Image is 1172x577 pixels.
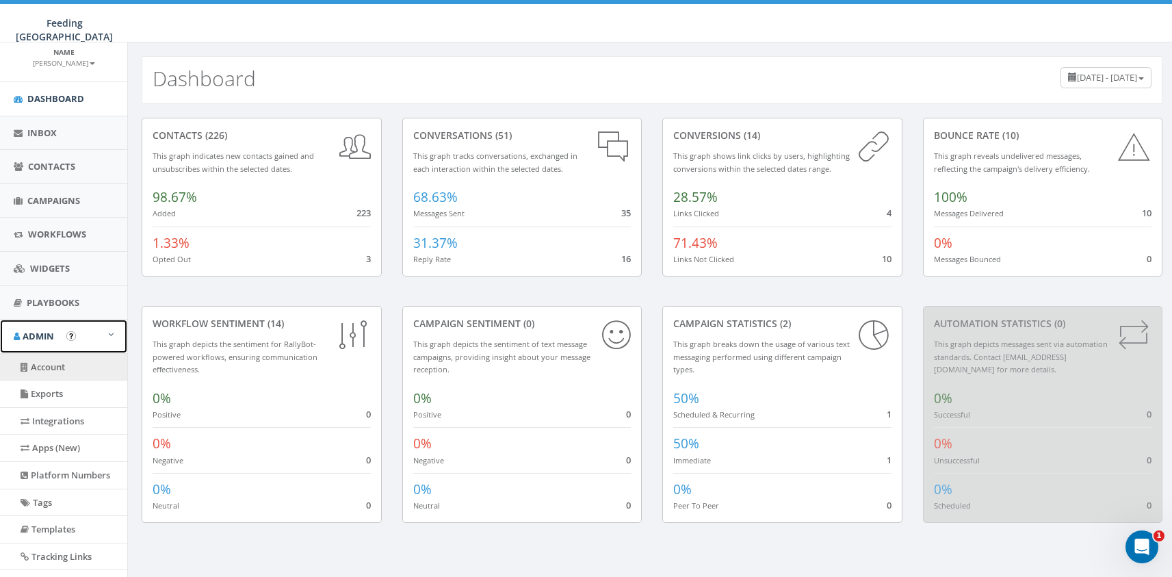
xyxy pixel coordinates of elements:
small: Positive [413,409,441,420]
span: 0% [153,389,171,407]
span: Feeding [GEOGRAPHIC_DATA] [16,16,113,43]
small: Immediate [673,455,711,465]
span: 1 [1154,530,1164,541]
div: Campaign Sentiment [413,317,631,331]
small: Peer To Peer [673,500,719,511]
button: Open In-App Guide [66,331,76,341]
span: 50% [673,435,699,452]
div: contacts [153,129,371,142]
small: Messages Delivered [934,208,1004,218]
small: [PERSON_NAME] [33,58,95,68]
span: 0 [366,408,371,420]
span: 100% [934,188,967,206]
span: 0 [626,454,631,466]
span: 28.57% [673,188,718,206]
small: Unsuccessful [934,455,980,465]
span: 223 [356,207,371,219]
div: Workflow Sentiment [153,317,371,331]
div: conversations [413,129,631,142]
small: This graph depicts the sentiment for RallyBot-powered workflows, ensuring communication effective... [153,339,317,374]
small: Scheduled [934,500,971,511]
span: Contacts [28,160,75,172]
small: Neutral [413,500,440,511]
span: Admin [23,330,54,342]
span: 0 [626,408,631,420]
span: 68.63% [413,188,458,206]
span: 16 [621,253,631,265]
small: Negative [153,455,183,465]
small: Links Clicked [673,208,719,218]
small: Messages Sent [413,208,465,218]
span: 1 [887,454,891,466]
div: Automation Statistics [934,317,1152,331]
span: 0% [413,435,432,452]
span: 0% [153,435,171,452]
small: This graph depicts the sentiment of text message campaigns, providing insight about your message ... [413,339,590,374]
span: 4 [887,207,891,219]
span: (2) [777,317,791,330]
small: This graph indicates new contacts gained and unsubscribes within the selected dates. [153,151,314,174]
a: [PERSON_NAME] [33,56,95,68]
span: 31.37% [413,234,458,252]
span: 0 [366,454,371,466]
span: (226) [203,129,227,142]
span: 0% [413,389,432,407]
span: 0 [626,499,631,511]
span: 71.43% [673,234,718,252]
span: 35 [621,207,631,219]
small: Negative [413,455,444,465]
span: 0% [673,480,692,498]
span: 0 [1147,253,1151,265]
span: (14) [265,317,284,330]
span: 0 [887,499,891,511]
span: 0% [413,480,432,498]
span: Workflows [28,228,86,240]
span: 1 [887,408,891,420]
small: Neutral [153,500,179,511]
span: 98.67% [153,188,197,206]
span: (0) [1052,317,1065,330]
small: Successful [934,409,970,420]
small: This graph reveals undelivered messages, reflecting the campaign's delivery efficiency. [934,151,1090,174]
h2: Dashboard [153,67,256,90]
span: 0% [934,435,952,452]
small: This graph breaks down the usage of various text messaging performed using different campaign types. [673,339,850,374]
span: 3 [366,253,371,265]
span: Widgets [30,262,70,274]
span: 0 [366,499,371,511]
span: Inbox [27,127,57,139]
span: 0 [1147,454,1151,466]
span: (51) [493,129,512,142]
small: Reply Rate [413,254,451,264]
span: Campaigns [27,194,80,207]
span: (0) [521,317,534,330]
small: Added [153,208,176,218]
span: Dashboard [27,92,84,105]
small: Scheduled & Recurring [673,409,755,420]
iframe: Intercom live chat [1125,530,1158,563]
small: Opted Out [153,254,191,264]
span: 0% [934,234,952,252]
span: (10) [1000,129,1019,142]
small: This graph depicts messages sent via automation standards. Contact [EMAIL_ADDRESS][DOMAIN_NAME] f... [934,339,1108,374]
span: 0% [934,480,952,498]
span: [DATE] - [DATE] [1077,71,1137,84]
span: 50% [673,389,699,407]
small: Messages Bounced [934,254,1001,264]
span: 0 [1147,499,1151,511]
span: (14) [741,129,760,142]
small: Links Not Clicked [673,254,734,264]
div: conversions [673,129,891,142]
span: 10 [1142,207,1151,219]
div: Campaign Statistics [673,317,891,331]
small: Positive [153,409,181,420]
span: 0 [1147,408,1151,420]
span: Playbooks [27,296,79,309]
small: This graph tracks conversations, exchanged in each interaction within the selected dates. [413,151,577,174]
span: 10 [882,253,891,265]
small: This graph shows link clicks by users, highlighting conversions within the selected dates range. [673,151,850,174]
small: Name [53,47,75,57]
span: 0% [934,389,952,407]
div: Bounce Rate [934,129,1152,142]
span: 1.33% [153,234,190,252]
